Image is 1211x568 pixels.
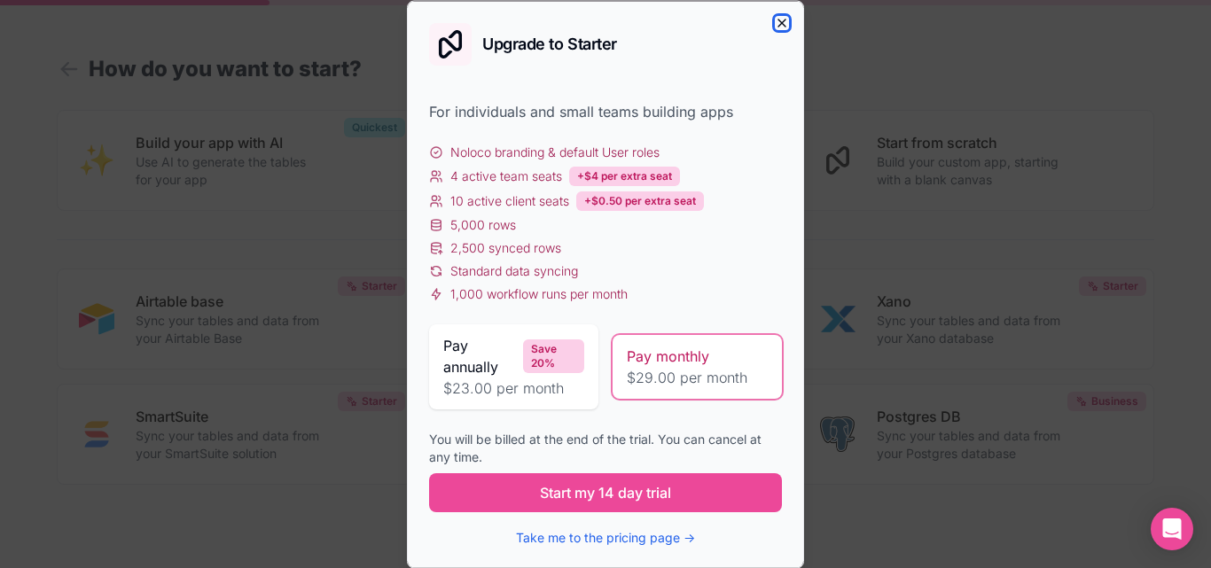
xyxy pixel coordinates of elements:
[450,215,516,233] span: 5,000 rows
[450,284,628,302] span: 1,000 workflow runs per month
[576,191,704,210] div: +$0.50 per extra seat
[569,166,680,185] div: +$4 per extra seat
[450,143,660,160] span: Noloco branding & default User roles
[450,238,561,256] span: 2,500 synced rows
[523,338,584,372] div: Save 20%
[443,377,584,398] span: $23.00 per month
[429,472,782,511] button: Start my 14 day trial
[627,345,709,366] span: Pay monthly
[450,191,569,209] span: 10 active client seats
[516,528,695,546] button: Take me to the pricing page →
[429,100,782,121] div: For individuals and small teams building apps
[540,481,671,502] span: Start my 14 day trial
[429,430,782,465] div: You will be billed at the end of the trial. You can cancel at any time.
[450,167,562,184] span: 4 active team seats
[450,261,578,279] span: Standard data syncing
[627,366,768,387] span: $29.00 per month
[482,35,617,51] h2: Upgrade to Starter
[443,334,516,377] span: Pay annually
